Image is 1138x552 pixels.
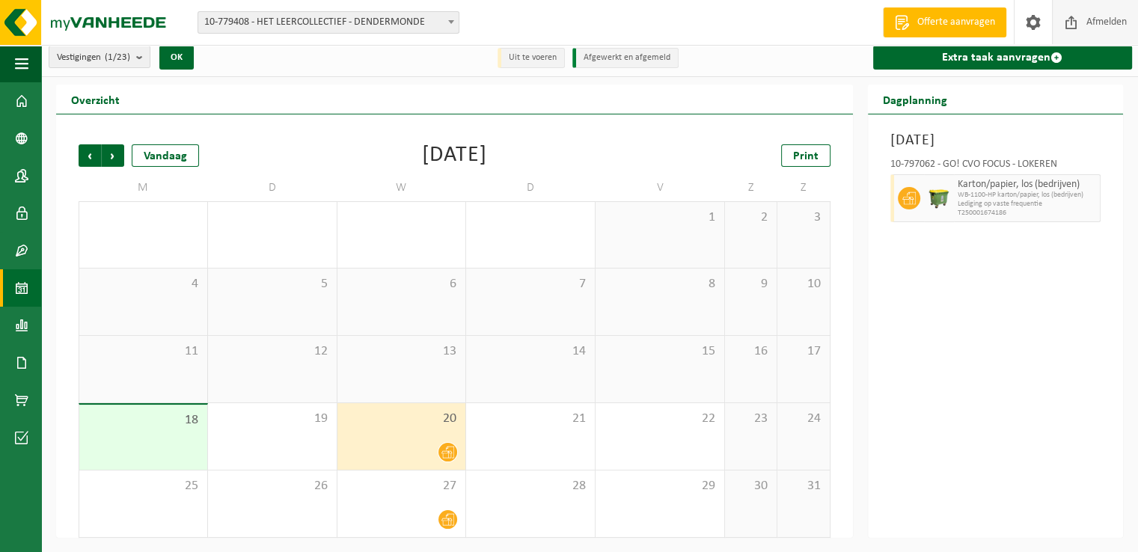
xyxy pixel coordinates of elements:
[785,276,822,292] span: 10
[785,343,822,360] span: 17
[87,478,200,494] span: 25
[215,276,329,292] span: 5
[603,276,717,292] span: 8
[474,276,587,292] span: 7
[914,15,999,30] span: Offerte aanvragen
[868,85,962,114] h2: Dagplanning
[732,478,769,494] span: 30
[87,276,200,292] span: 4
[732,411,769,427] span: 23
[208,174,337,201] td: D
[572,48,679,68] li: Afgewerkt en afgemeld
[793,150,819,162] span: Print
[198,12,459,33] span: 10-779408 - HET LEERCOLLECTIEF - DENDERMONDE
[79,144,101,167] span: Vorige
[873,46,1133,70] a: Extra taak aanvragen
[890,159,1101,174] div: 10-797062 - GO! CVO FOCUS - LOKEREN
[781,144,830,167] a: Print
[345,343,459,360] span: 13
[87,412,200,429] span: 18
[725,174,777,201] td: Z
[57,46,130,69] span: Vestigingen
[337,174,467,201] td: W
[596,174,725,201] td: V
[474,478,587,494] span: 28
[159,46,194,70] button: OK
[102,144,124,167] span: Volgende
[958,191,1097,200] span: WB-1100-HP karton/papier, los (bedrijven)
[474,411,587,427] span: 21
[785,478,822,494] span: 31
[422,144,487,167] div: [DATE]
[87,343,200,360] span: 11
[958,200,1097,209] span: Lediging op vaste frequentie
[105,52,130,62] count: (1/23)
[215,478,329,494] span: 26
[785,411,822,427] span: 24
[79,174,208,201] td: M
[928,187,950,209] img: WB-1100-HPE-GN-50
[732,276,769,292] span: 9
[498,48,565,68] li: Uit te voeren
[603,478,717,494] span: 29
[777,174,830,201] td: Z
[49,46,150,68] button: Vestigingen(1/23)
[603,209,717,226] span: 1
[958,209,1097,218] span: T250001674186
[958,179,1097,191] span: Karton/papier, los (bedrijven)
[883,7,1006,37] a: Offerte aanvragen
[132,144,199,167] div: Vandaag
[215,343,329,360] span: 12
[345,478,459,494] span: 27
[56,85,135,114] h2: Overzicht
[732,343,769,360] span: 16
[732,209,769,226] span: 2
[215,411,329,427] span: 19
[474,343,587,360] span: 14
[785,209,822,226] span: 3
[466,174,596,201] td: D
[345,276,459,292] span: 6
[603,411,717,427] span: 22
[603,343,717,360] span: 15
[198,11,459,34] span: 10-779408 - HET LEERCOLLECTIEF - DENDERMONDE
[890,129,1101,152] h3: [DATE]
[345,411,459,427] span: 20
